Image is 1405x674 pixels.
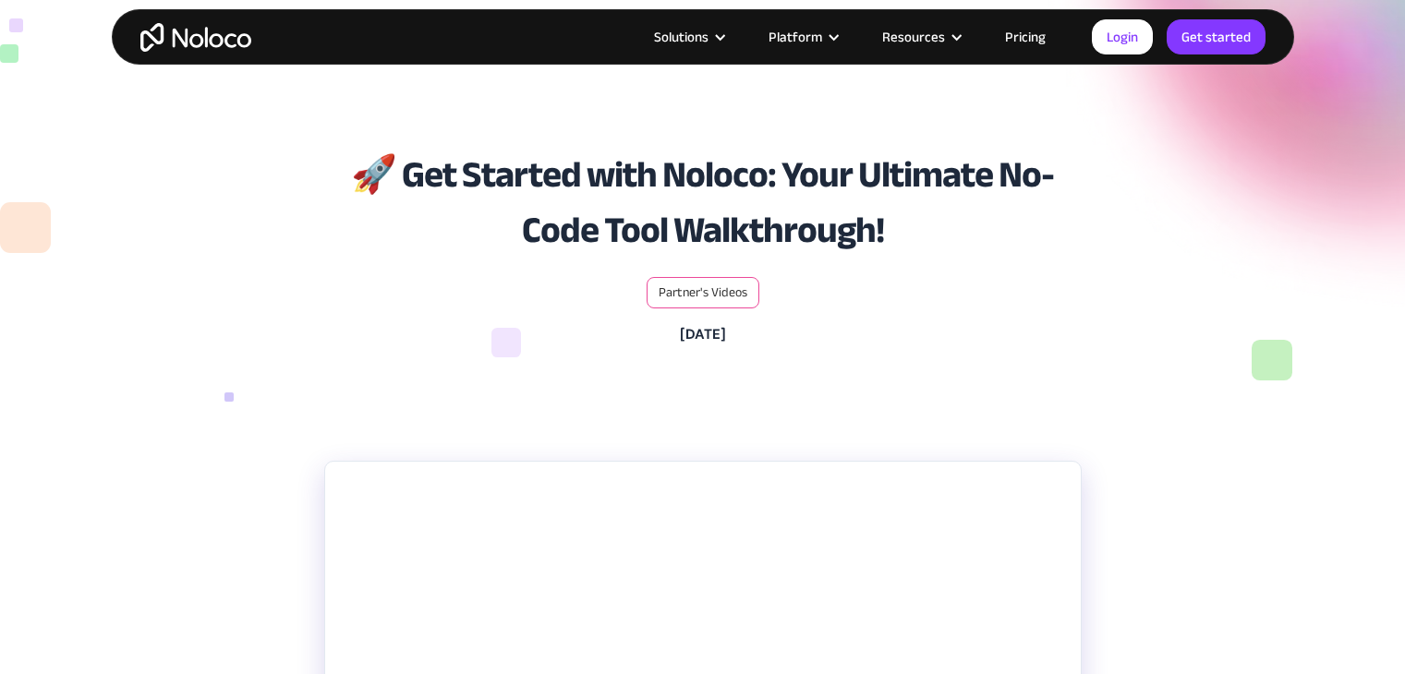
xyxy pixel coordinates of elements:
[680,323,726,346] h6: [DATE]
[769,25,822,49] div: Platform
[1167,19,1266,54] a: Get started
[1092,19,1153,54] a: Login
[859,25,982,49] div: Resources
[982,25,1069,49] a: Pricing
[882,25,945,49] div: Resources
[227,148,1179,259] h1: 🚀 Get Started with Noloco: Your Ultimate No-Code Tool Walkthrough!
[140,23,251,52] a: home
[745,25,859,49] div: Platform
[659,285,747,300] a: Partner's Videos
[654,25,709,49] div: Solutions
[631,25,745,49] div: Solutions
